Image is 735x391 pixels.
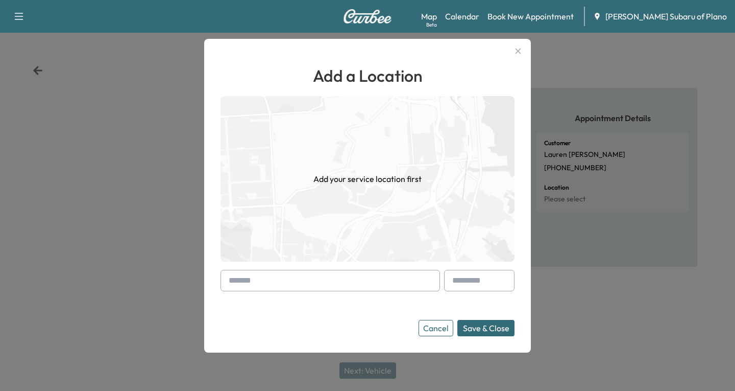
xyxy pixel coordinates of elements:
[487,10,574,22] a: Book New Appointment
[343,9,392,24] img: Curbee Logo
[313,173,422,185] h1: Add your service location first
[605,10,727,22] span: [PERSON_NAME] Subaru of Plano
[445,10,479,22] a: Calendar
[419,320,453,336] button: Cancel
[426,21,437,29] div: Beta
[220,63,514,88] h1: Add a Location
[421,10,437,22] a: MapBeta
[220,96,514,262] img: empty-map-CL6vilOE.png
[457,320,514,336] button: Save & Close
